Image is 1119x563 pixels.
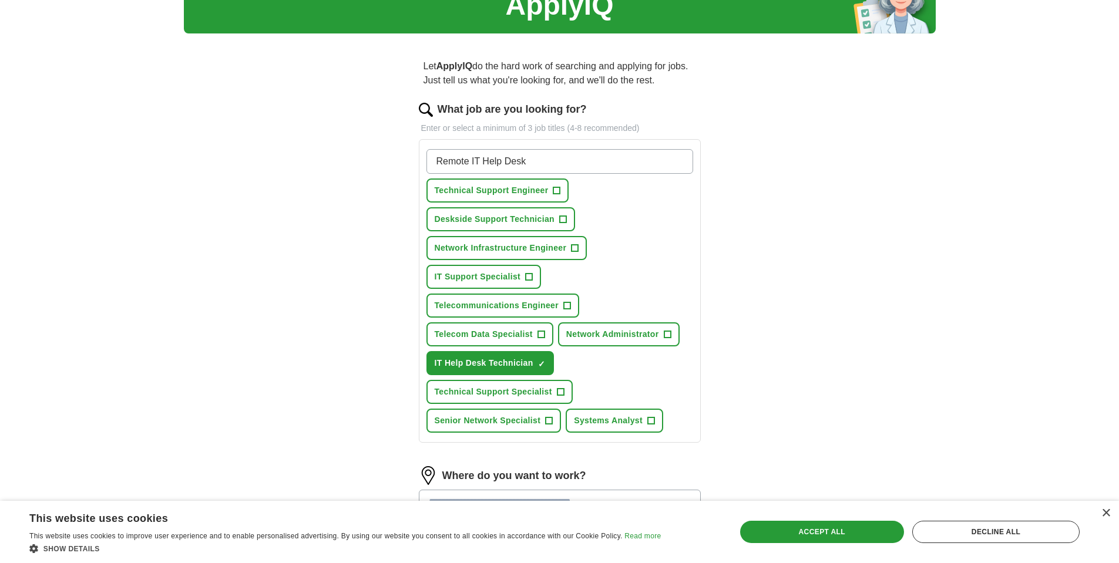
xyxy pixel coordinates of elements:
span: IT Support Specialist [435,271,521,283]
button: Telecom Data Specialist [426,322,553,346]
span: This website uses cookies to improve user experience and to enable personalised advertising. By u... [29,532,623,540]
div: This website uses cookies [29,508,631,525]
label: Where do you want to work? [442,468,586,484]
span: Telecommunications Engineer [435,299,559,312]
div: Decline all [912,521,1080,543]
button: IT Help Desk Technician✓ [426,351,554,375]
span: Network Administrator [566,328,659,341]
div: Close [1101,509,1110,518]
button: Systems Analyst [566,409,663,433]
button: Telecommunications Engineer [426,294,579,318]
span: Show details [43,545,100,553]
input: Type a job title and press enter [426,149,693,174]
button: Deskside Support Technician [426,207,575,231]
div: Show details [29,542,661,554]
button: Senior Network Specialist [426,409,562,433]
img: search.png [419,103,433,117]
span: Network Infrastructure Engineer [435,242,567,254]
button: Network Administrator [558,322,680,346]
p: Let do the hard work of searching and applying for jobs. Just tell us what you're looking for, an... [419,55,701,92]
div: Accept all [740,521,904,543]
span: IT Help Desk Technician [435,357,533,369]
span: Deskside Support Technician [435,213,555,225]
span: Technical Support Engineer [435,184,549,197]
button: IT Support Specialist [426,265,542,289]
button: Network Infrastructure Engineer [426,236,587,260]
span: Systems Analyst [574,414,643,427]
label: What job are you looking for? [438,102,587,117]
span: Telecom Data Specialist [435,328,533,341]
img: location.png [419,466,438,485]
p: Enter or select a minimum of 3 job titles (4-8 recommended) [419,122,701,134]
strong: ApplyIQ [436,61,472,71]
span: Technical Support Specialist [435,386,552,398]
a: Read more, opens a new window [624,532,661,540]
button: Technical Support Engineer [426,178,569,203]
span: ✓ [538,359,545,369]
span: Senior Network Specialist [435,414,541,427]
button: Technical Support Specialist [426,380,573,404]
